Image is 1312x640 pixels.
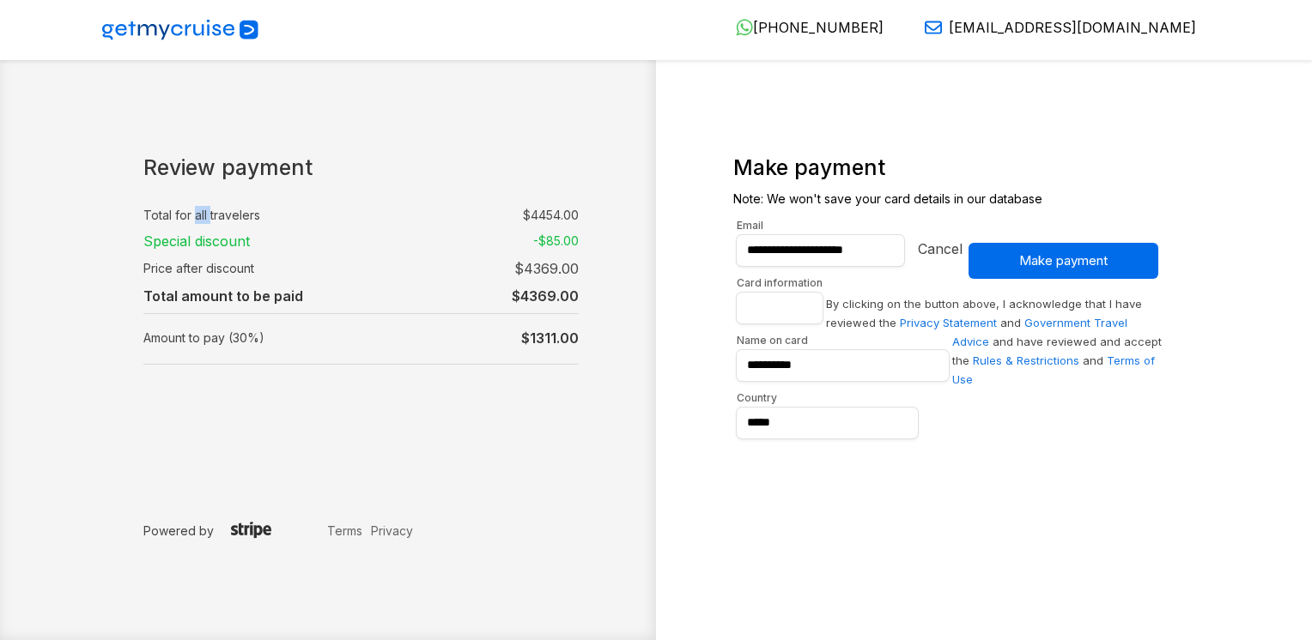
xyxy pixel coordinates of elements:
[231,522,271,539] img: stripe
[427,202,435,227] td: :
[969,243,1158,279] button: Make payment
[427,255,435,282] td: :
[737,391,918,404] label: Country
[143,232,250,250] strong: Special discount
[143,255,427,282] td: Price after discount
[918,220,963,279] button: Cancel
[143,287,303,305] b: Total amount to be paid
[143,324,427,352] td: Amount to pay ( 30 %)
[733,155,1169,181] h3: Make payment
[952,316,1127,348] a: Government Travel Advice
[143,202,427,227] td: Total for all travelers
[753,19,884,36] span: [PHONE_NUMBER]
[973,353,1079,367] a: Rules & Restrictions
[435,202,579,227] td: $ 4454 .00
[521,329,579,347] b: $ 1311 .00
[737,219,904,232] label: Email
[512,287,579,305] b: $ 4369 .00
[427,324,435,352] td: :
[911,19,1196,36] a: [EMAIL_ADDRESS][DOMAIN_NAME]
[722,19,884,36] a: [PHONE_NUMBER]
[952,353,1155,386] a: Terms of Use
[143,155,579,181] h1: Review payment
[435,227,579,255] td: -$ 85 .00
[323,522,367,540] a: Terms
[736,19,753,36] img: WhatsApp
[925,19,942,36] img: Email
[949,19,1196,36] span: [EMAIL_ADDRESS][DOMAIN_NAME]
[367,522,417,540] a: Privacy
[143,522,323,540] p: Powered by
[427,227,435,255] td: :
[427,282,435,310] td: :
[733,294,1169,389] p: By clicking on the button above, I acknowledge that I have reviewed the and and have reviewed and...
[900,316,997,329] a: Privacy Statement
[514,260,579,277] strong: $ 4369 .00
[733,191,1042,206] small: Note: We won't save your card details in our database
[737,276,823,289] label: Card information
